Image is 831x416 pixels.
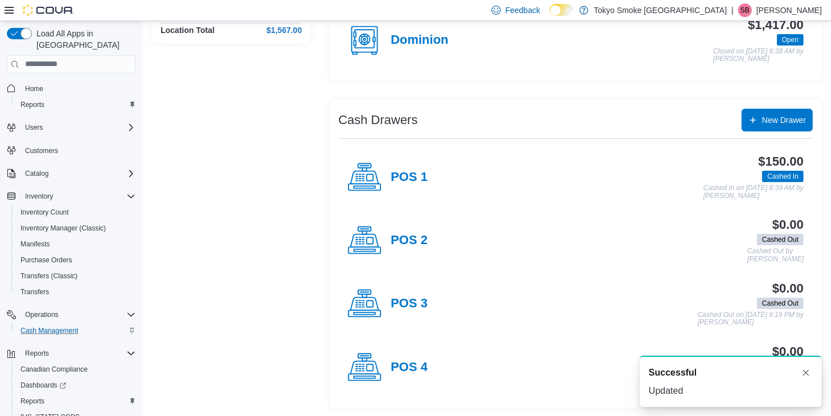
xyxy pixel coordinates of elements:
[799,366,813,380] button: Dismiss toast
[16,324,136,337] span: Cash Management
[25,169,48,178] span: Catalog
[649,366,813,380] div: Notification
[762,114,806,126] span: New Drawer
[759,155,804,168] h3: $150.00
[25,310,59,319] span: Operations
[16,237,54,251] a: Manifests
[16,205,136,219] span: Inventory Count
[11,393,140,409] button: Reports
[16,221,136,235] span: Inventory Manager (Classic)
[742,109,813,131] button: New Drawer
[16,253,77,267] a: Purchase Orders
[21,81,136,96] span: Home
[740,3,750,17] span: SB
[16,378,71,392] a: Dashboards
[11,377,140,393] a: Dashboards
[11,220,140,236] button: Inventory Manager (Classic)
[21,365,88,374] span: Canadian Compliance
[21,190,136,203] span: Inventory
[2,166,140,182] button: Catalog
[2,80,140,97] button: Home
[2,142,140,159] button: Customers
[25,84,43,93] span: Home
[16,285,54,299] a: Transfers
[777,34,804,46] span: Open
[32,28,136,51] span: Load All Apps in [GEOGRAPHIC_DATA]
[16,378,136,392] span: Dashboards
[21,308,136,322] span: Operations
[11,268,140,284] button: Transfers (Classic)
[2,120,140,135] button: Users
[11,323,140,339] button: Cash Management
[16,394,136,408] span: Reports
[21,347,54,360] button: Reports
[772,282,804,295] h3: $0.00
[757,298,804,309] span: Cashed Out
[21,381,66,390] span: Dashboards
[25,192,53,201] span: Inventory
[23,5,74,16] img: Cova
[748,18,804,32] h3: $1,417.00
[21,308,63,322] button: Operations
[2,345,140,361] button: Reports
[16,205,73,219] a: Inventory Count
[391,170,428,185] h4: POS 1
[756,3,822,17] p: [PERSON_NAME]
[713,48,804,63] p: Closed on [DATE] 8:38 AM by [PERSON_NAME]
[11,204,140,220] button: Inventory Count
[391,296,428,311] h4: POS 3
[11,284,140,300] button: Transfers
[16,363,92,376] a: Canadian Compliance
[767,171,799,182] span: Cashed In
[25,146,58,155] span: Customers
[21,240,50,249] span: Manifests
[16,394,49,408] a: Reports
[21,271,77,281] span: Transfers (Classic)
[21,224,106,233] span: Inventory Manager (Classic)
[16,285,136,299] span: Transfers
[21,167,53,180] button: Catalog
[757,234,804,245] span: Cashed Out
[594,3,727,17] p: Tokyo Smoke [GEOGRAPHIC_DATA]
[16,269,82,283] a: Transfers (Classic)
[550,16,550,17] span: Dark Mode
[25,349,49,358] span: Reports
[762,234,799,245] span: Cashed Out
[505,5,540,16] span: Feedback
[16,98,49,112] a: Reports
[698,311,804,327] p: Cashed Out on [DATE] 9:19 PM by [PERSON_NAME]
[21,144,63,158] a: Customers
[21,256,72,265] span: Purchase Orders
[21,121,47,134] button: Users
[21,121,136,134] span: Users
[731,3,734,17] p: |
[772,345,804,359] h3: $0.00
[21,208,69,217] span: Inventory Count
[16,98,136,112] span: Reports
[550,4,574,16] input: Dark Mode
[16,253,136,267] span: Purchase Orders
[2,188,140,204] button: Inventory
[21,143,136,158] span: Customers
[11,252,140,268] button: Purchase Orders
[747,248,804,263] p: Cashed Out by [PERSON_NAME]
[391,33,448,48] h4: Dominion
[11,97,140,113] button: Reports
[21,397,44,406] span: Reports
[25,123,43,132] span: Users
[649,384,813,398] div: Updated
[391,360,428,375] h4: POS 4
[391,233,428,248] h4: POS 2
[21,100,44,109] span: Reports
[161,26,215,35] h4: Location Total
[11,236,140,252] button: Manifests
[772,218,804,232] h3: $0.00
[16,237,136,251] span: Manifests
[738,3,752,17] div: Sharla Bugge
[21,347,136,360] span: Reports
[267,26,302,35] h4: $1,567.00
[782,35,799,45] span: Open
[16,221,110,235] a: Inventory Manager (Classic)
[762,171,804,182] span: Cashed In
[16,324,83,337] a: Cash Management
